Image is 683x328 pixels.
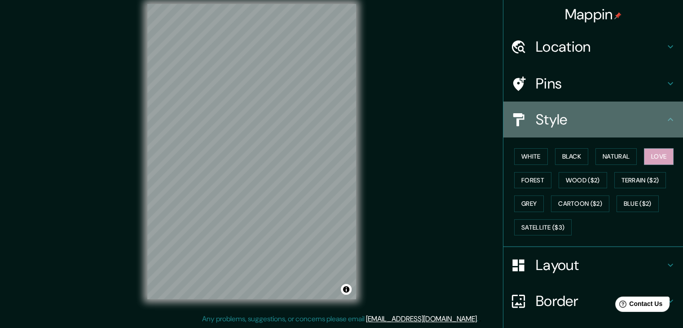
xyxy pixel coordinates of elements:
div: Pins [503,66,683,102]
button: Love [644,148,674,165]
button: Wood ($2) [559,172,607,189]
button: Forest [514,172,551,189]
button: Cartoon ($2) [551,195,609,212]
h4: Pins [536,75,665,93]
button: Grey [514,195,544,212]
button: Black [555,148,589,165]
button: Toggle attribution [341,284,352,295]
button: Terrain ($2) [614,172,666,189]
canvas: Map [147,4,356,299]
img: pin-icon.png [614,12,621,19]
h4: Location [536,38,665,56]
h4: Layout [536,256,665,274]
button: Blue ($2) [617,195,659,212]
h4: Mappin [565,5,622,23]
a: [EMAIL_ADDRESS][DOMAIN_NAME] [366,314,477,324]
div: Style [503,102,683,137]
h4: Style [536,111,665,129]
div: Border [503,283,683,319]
div: Layout [503,247,683,283]
div: . [478,314,480,324]
div: Location [503,29,683,65]
p: Any problems, suggestions, or concerns please email . [202,314,478,324]
div: . [480,314,481,324]
button: White [514,148,548,165]
button: Natural [595,148,637,165]
h4: Border [536,292,665,310]
iframe: Help widget launcher [603,293,673,318]
button: Satellite ($3) [514,219,572,236]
